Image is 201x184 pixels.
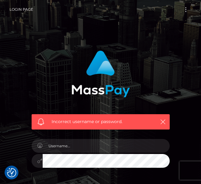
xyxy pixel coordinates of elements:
button: Consent Preferences [7,168,16,177]
input: Username... [43,139,170,153]
span: Incorrect username or password. [52,118,151,125]
img: MassPay Login [72,51,130,97]
button: Toggle navigation [180,6,191,14]
a: Login Page [10,3,33,16]
img: Revisit consent button [7,168,16,177]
